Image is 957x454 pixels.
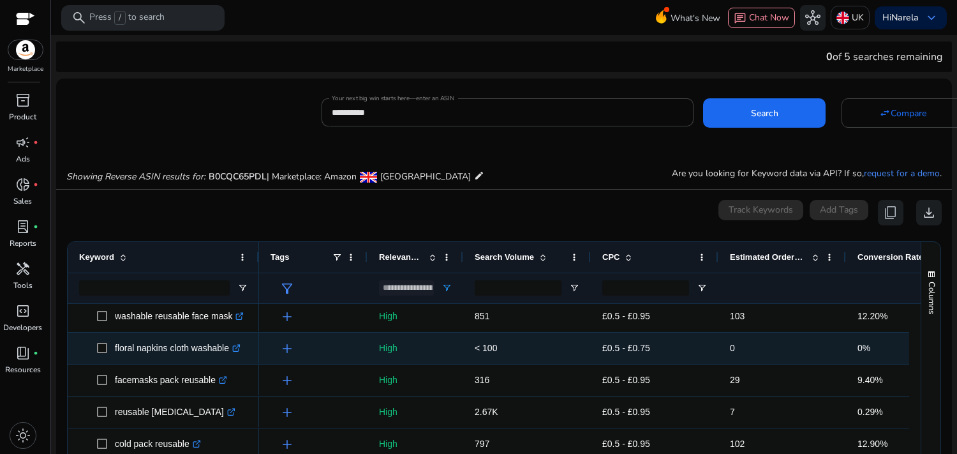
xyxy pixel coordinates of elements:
button: Search [703,98,826,128]
input: Keyword Filter Input [79,280,230,296]
p: Developers [3,322,42,333]
span: 0 [826,50,833,64]
img: amazon.svg [8,40,43,59]
span: fiber_manual_record [33,351,38,356]
span: 7 [730,407,735,417]
span: Columns [926,282,937,314]
span: Estimated Orders/Month [730,252,806,262]
img: uk.svg [836,11,849,24]
span: handyman [15,261,31,276]
span: 851 [475,311,489,321]
span: £0.5 - £0.95 [602,375,650,385]
span: / [114,11,126,25]
span: 9.40% [857,375,883,385]
span: £0.5 - £0.95 [602,439,650,449]
button: hub [800,5,826,31]
span: < 100 [475,343,497,353]
span: lab_profile [15,219,31,234]
p: Reports [10,238,36,249]
span: book_4 [15,345,31,361]
mat-icon: edit [474,168,484,183]
span: 0 [730,343,735,353]
span: add [279,341,295,356]
span: 797 [475,439,489,449]
span: search [71,10,87,26]
span: £0.5 - £0.95 [602,311,650,321]
span: 12.90% [857,439,887,449]
span: 103 [730,311,745,321]
span: B0CQC65PDL [209,170,267,183]
span: | Marketplace: Amazon [267,170,357,183]
p: High [379,303,452,329]
mat-icon: swap_horiz [879,107,891,119]
p: Resources [5,364,41,375]
span: add [279,309,295,324]
p: Sales [13,195,32,207]
p: facemasks pack reusable [115,367,227,393]
span: 316 [475,375,489,385]
span: £0.5 - £0.95 [602,407,650,417]
p: UK [852,6,864,29]
p: Hi [882,13,919,22]
span: download [921,205,937,220]
p: reusable [MEDICAL_DATA] [115,399,235,425]
div: of 5 searches remaining [826,49,942,64]
button: chatChat Now [728,8,795,28]
span: 0.29% [857,407,883,417]
p: Marketplace [8,64,43,74]
span: 29 [730,375,740,385]
p: Press to search [89,11,165,25]
span: donut_small [15,177,31,192]
p: High [379,335,452,361]
p: Ads [16,153,30,165]
button: Open Filter Menu [569,283,579,293]
p: washable reusable face mask [115,303,244,329]
span: Search [751,107,778,120]
span: 102 [730,439,745,449]
p: floral napkins cloth washable [115,335,241,361]
span: Tags [271,252,289,262]
button: Open Filter Menu [697,283,707,293]
span: chat [734,12,746,25]
span: fiber_manual_record [33,224,38,229]
span: [GEOGRAPHIC_DATA] [380,170,471,183]
span: Keyword [79,252,114,262]
button: download [916,200,942,225]
button: Open Filter Menu [237,283,248,293]
i: Showing Reverse ASIN results for: [66,170,205,183]
p: High [379,399,452,425]
p: Product [9,111,36,123]
span: campaign [15,135,31,150]
span: code_blocks [15,303,31,319]
button: Open Filter Menu [441,283,452,293]
mat-label: Your next big win starts here—enter an ASIN [332,94,454,103]
span: add [279,373,295,388]
span: Search Volume [475,252,534,262]
span: 2.67K [475,407,498,417]
p: Are you looking for Keyword data via API? If so, . [672,167,942,180]
span: Chat Now [749,11,789,24]
span: Compare [891,107,926,120]
span: CPC [602,252,619,262]
b: Narela [891,11,919,24]
span: light_mode [15,428,31,443]
span: 0% [857,343,870,353]
span: keyboard_arrow_down [924,10,939,26]
span: 12.20% [857,311,887,321]
input: CPC Filter Input [602,280,689,296]
span: Conversion Rate [857,252,923,262]
span: £0.5 - £0.75 [602,343,650,353]
span: add [279,437,295,452]
span: hub [805,10,820,26]
span: filter_alt [279,281,295,296]
span: fiber_manual_record [33,140,38,145]
span: Relevance Score [379,252,424,262]
span: inventory_2 [15,93,31,108]
input: Search Volume Filter Input [475,280,561,296]
span: fiber_manual_record [33,182,38,187]
p: Tools [13,280,33,291]
span: What's New [671,7,720,29]
span: add [279,405,295,420]
p: High [379,367,452,393]
a: request for a demo [864,167,940,179]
